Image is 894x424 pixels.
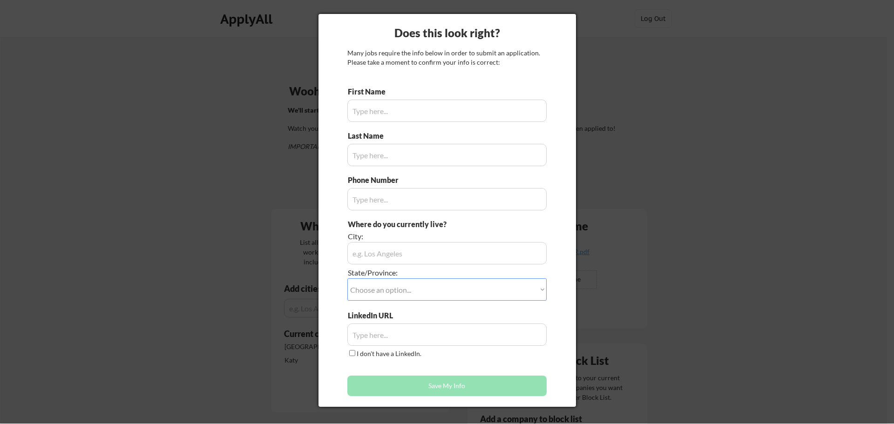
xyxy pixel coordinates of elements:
div: LinkedIn URL [348,310,417,321]
input: e.g. Los Angeles [347,242,547,264]
div: Where do you currently live? [348,219,494,229]
input: Type here... [347,323,547,346]
button: Save My Info [347,376,547,396]
div: First Name [348,87,393,97]
input: Type here... [347,144,547,166]
input: Type here... [347,100,547,122]
div: Phone Number [348,175,404,185]
input: Type here... [347,188,547,210]
div: City: [348,231,494,242]
div: Does this look right? [318,25,576,41]
div: Many jobs require the info below in order to submit an application. Please take a moment to confi... [347,48,547,67]
label: I don't have a LinkedIn. [357,350,421,357]
div: State/Province: [348,268,494,278]
div: Last Name [348,131,393,141]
